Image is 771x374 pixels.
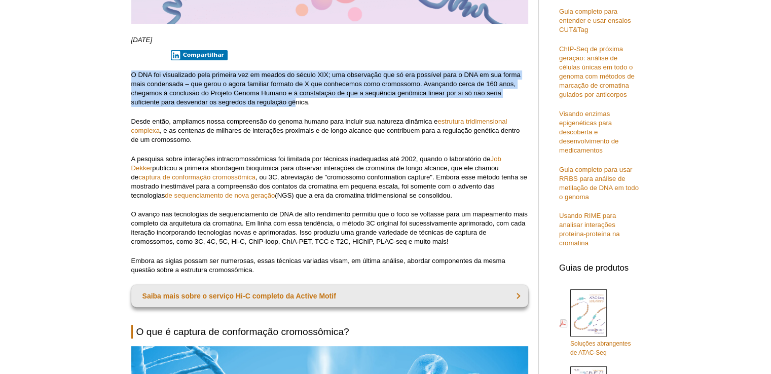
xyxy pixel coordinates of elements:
font: Desde então, ampliamos nossa compreensão do genoma humano para incluir sua natureza dinâmica e [131,118,438,125]
font: , ou 3C, abreviação de "cromossomo conformation capture". Embora esse método tenha se mostrado in... [131,173,527,199]
font: A pesquisa sobre interações intracromossômicas foi limitada por técnicas inadequadas até 2002, qu... [131,155,491,163]
font: de ATAC-Seq [570,349,607,356]
a: Guia completo para usar RRBS para análise de metilação de DNA em todo o genoma [559,166,639,201]
img: Soluções abrangentes de ATAC-Seq [570,289,607,336]
a: ChIP-Seq de próxima geração: análise de células únicas em todo o genoma com métodos de marcação d... [559,45,635,98]
font: O que é captura de conformação cromossômica? [136,326,349,337]
font: [DATE] [131,36,153,44]
a: Visando enzimas epigenéticas para descoberta e desenvolvimento de medicamentos [559,110,618,154]
font: Saiba mais sobre o serviço Hi-C completo da Active Motif [142,292,336,300]
button: Compartilhar [171,50,228,60]
font: publicou a primeira abordagem bioquímica para observar interações de cromatina de longo alcance, ... [131,164,499,181]
a: Job Dekker [131,155,501,172]
font: Compartilhar [183,52,224,58]
font: O DNA foi visualizado pela primeira vez em meados do século XIX; uma observação que só era possív... [131,71,521,106]
font: (NGS) que a era da cromatina tridimensional se consolidou. [275,192,452,199]
a: captura de conformação cromossômica [138,173,255,181]
font: , e as centenas de milhares de interações proximais e de longo alcance que contribuem para a regu... [131,127,520,143]
font: Soluções abrangentes [570,340,631,347]
a: Usando RIME para analisar interações proteína-proteína na cromatina [559,212,620,247]
iframe: Botão X Postar [131,50,164,60]
a: estrutura tridimensional complexa [131,118,507,134]
a: de sequenciamento de nova geração [165,192,275,199]
font: O avanço nas tecnologias de sequenciamento de DNA de alto rendimento permitiu que o foco se volta... [131,210,528,245]
a: Soluções abrangentesde ATAC-Seq [559,288,631,358]
a: Guia completo para entender e usar ensaios CUT&Tag [559,8,631,33]
a: Saiba mais sobre o serviço Hi-C completo da Active Motif [131,285,528,307]
font: Embora as siglas possam ser numerosas, essas técnicas variadas visam, em última análise, abordar ... [131,257,505,274]
font: Guias de produtos [559,263,629,273]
